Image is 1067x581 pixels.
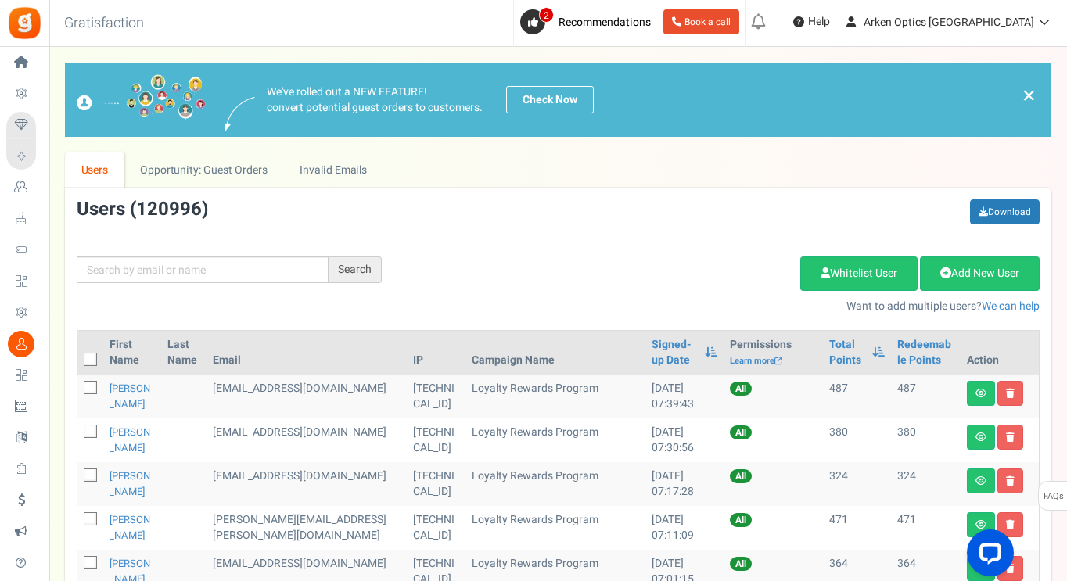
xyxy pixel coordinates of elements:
[161,331,207,375] th: Last Name
[961,331,1039,375] th: Action
[829,337,864,368] a: Total Points
[645,462,723,506] td: [DATE] 07:17:28
[207,506,407,550] td: [PERSON_NAME][EMAIL_ADDRESS][PERSON_NAME][DOMAIN_NAME]
[730,557,752,571] span: All
[1043,482,1064,511] span: FAQs
[110,425,150,455] a: [PERSON_NAME]
[136,195,202,223] span: 120996
[1006,476,1015,486] i: Delete user
[465,462,645,506] td: Loyalty Rewards Program
[823,418,891,462] td: 380
[897,337,954,368] a: Redeemable Points
[864,14,1034,30] span: Arken Optics [GEOGRAPHIC_DATA]
[730,425,752,439] span: All
[975,389,986,398] i: View details
[800,256,918,291] a: Whitelist User
[730,513,752,527] span: All
[645,506,723,550] td: [DATE] 07:11:09
[284,152,383,188] a: Invalid Emails
[559,14,651,30] span: Recommendations
[207,418,407,462] td: [EMAIL_ADDRESS][DOMAIN_NAME]
[982,298,1040,314] a: We can help
[110,468,150,499] a: [PERSON_NAME]
[1006,432,1015,442] i: Delete user
[465,418,645,462] td: Loyalty Rewards Program
[975,432,986,442] i: View details
[724,331,823,375] th: Permissions
[652,337,696,368] a: Signed-up Date
[787,9,836,34] a: Help
[975,476,986,486] i: View details
[1022,86,1036,105] a: ×
[730,382,752,396] span: All
[65,152,124,188] a: Users
[506,86,594,113] a: Check Now
[891,375,961,418] td: 487
[407,418,465,462] td: [TECHNICAL_ID]
[920,256,1040,291] a: Add New User
[7,5,42,41] img: Gratisfaction
[970,199,1040,224] a: Download
[891,462,961,506] td: 324
[520,9,657,34] a: 2 Recommendations
[891,506,961,550] td: 471
[267,84,483,116] p: We've rolled out a NEW FEATURE! convert potential guest orders to customers.
[1006,389,1015,398] i: Delete user
[804,14,830,30] span: Help
[225,97,255,131] img: images
[103,331,161,375] th: First Name
[207,375,407,418] td: [EMAIL_ADDRESS][DOMAIN_NAME]
[110,381,150,411] a: [PERSON_NAME]
[77,74,206,125] img: images
[405,299,1040,314] p: Want to add multiple users?
[407,375,465,418] td: [TECHNICAL_ID]
[465,375,645,418] td: Loyalty Rewards Program
[975,520,986,529] i: View details
[730,355,782,368] a: Learn more
[110,512,150,543] a: [PERSON_NAME]
[539,7,554,23] span: 2
[1006,520,1015,529] i: Delete user
[645,375,723,418] td: [DATE] 07:39:43
[207,462,407,506] td: [EMAIL_ADDRESS][DOMAIN_NAME]
[124,152,283,188] a: Opportunity: Guest Orders
[47,8,161,39] h3: Gratisfaction
[663,9,739,34] a: Book a call
[329,256,382,283] div: Search
[207,331,407,375] th: Email
[823,462,891,506] td: 324
[891,418,961,462] td: 380
[465,506,645,550] td: Loyalty Rewards Program
[407,506,465,550] td: [TECHNICAL_ID]
[823,506,891,550] td: 471
[645,418,723,462] td: [DATE] 07:30:56
[407,331,465,375] th: IP
[823,375,891,418] td: 487
[407,462,465,506] td: [TECHNICAL_ID]
[77,199,208,220] h3: Users ( )
[730,469,752,483] span: All
[77,256,329,283] input: Search by email or name
[465,331,645,375] th: Campaign Name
